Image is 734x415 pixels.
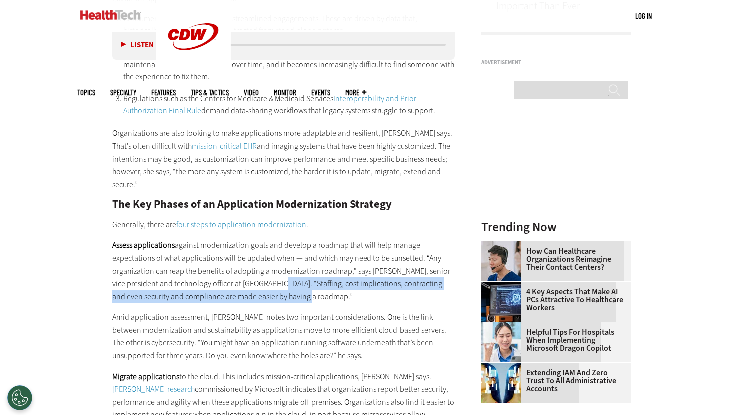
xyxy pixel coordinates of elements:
[481,247,625,271] a: How Can Healthcare Organizations Reimagine Their Contact Centers?
[192,141,257,151] a: mission-critical EHR
[481,241,526,249] a: Healthcare contact center
[7,385,32,410] div: Cookies Settings
[481,363,526,371] a: abstract image of woman with pixelated face
[112,218,455,231] p: Generally, there are .
[112,384,195,394] a: [PERSON_NAME] research
[151,89,176,96] a: Features
[481,69,631,194] iframe: advertisement
[112,239,455,303] p: against modernization goals and develop a roadmap that will help manage expectations of what appl...
[345,89,366,96] span: More
[635,11,652,20] a: Log in
[156,66,231,76] a: CDW
[481,282,521,322] img: Desktop monitor with brain AI concept
[77,89,95,96] span: Topics
[112,199,455,210] h2: The Key Phases of an Application Modernization Strategy
[481,322,526,330] a: Doctor using phone to dictate to tablet
[176,219,306,230] a: four steps to application modernization
[112,240,175,250] strong: Assess applications
[80,10,141,20] img: Home
[112,371,179,382] strong: Migrate applications
[481,328,625,352] a: Helpful Tips for Hospitals When Implementing Microsoft Dragon Copilot
[191,89,229,96] a: Tips & Tactics
[112,311,455,362] p: Amid application assessment, [PERSON_NAME] notes two important considerations. One is the link be...
[7,385,32,410] button: Open Preferences
[481,282,526,290] a: Desktop monitor with brain AI concept
[481,369,625,393] a: Extending IAM and Zero Trust to All Administrative Accounts
[311,89,330,96] a: Events
[110,89,136,96] span: Specialty
[481,241,521,281] img: Healthcare contact center
[244,89,259,96] a: Video
[274,89,296,96] a: MonITor
[481,221,631,233] h3: Trending Now
[481,322,521,362] img: Doctor using phone to dictate to tablet
[481,288,625,312] a: 4 Key Aspects That Make AI PCs Attractive to Healthcare Workers
[481,363,521,403] img: abstract image of woman with pixelated face
[112,127,455,191] p: Organizations are also looking to make applications more adaptable and resilient, [PERSON_NAME] s...
[635,11,652,21] div: User menu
